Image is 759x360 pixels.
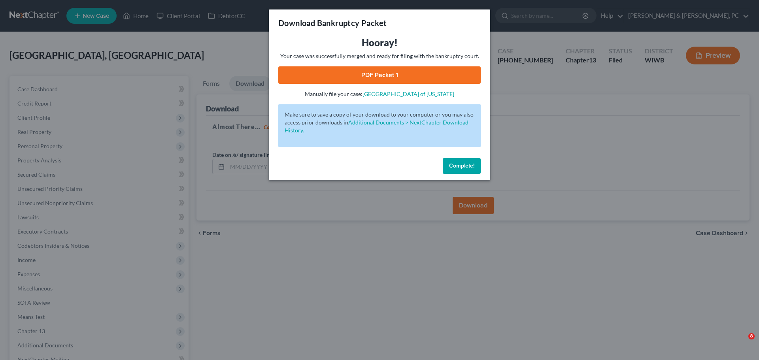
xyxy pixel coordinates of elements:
[278,52,481,60] p: Your case was successfully merged and ready for filing with the bankruptcy court.
[278,66,481,84] a: PDF Packet 1
[278,36,481,49] h3: Hooray!
[285,119,468,134] a: Additional Documents > NextChapter Download History.
[732,333,751,352] iframe: Intercom live chat
[278,17,387,28] h3: Download Bankruptcy Packet
[278,90,481,98] p: Manually file your case:
[449,162,474,169] span: Complete!
[443,158,481,174] button: Complete!
[285,111,474,134] p: Make sure to save a copy of your download to your computer or you may also access prior downloads in
[748,333,755,339] span: 8
[363,90,454,97] a: [GEOGRAPHIC_DATA] of [US_STATE]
